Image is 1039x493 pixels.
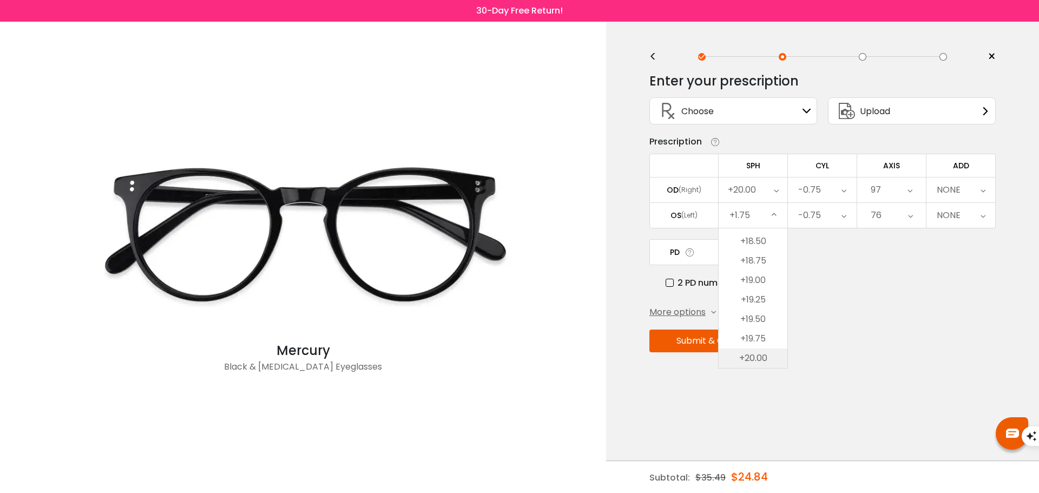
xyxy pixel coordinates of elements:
div: +20.00 [728,179,756,201]
div: OD [667,185,679,195]
span: × [988,49,996,65]
li: +18.50 [719,232,787,251]
div: NONE [937,179,961,201]
div: OS [670,211,681,220]
li: +18.75 [719,251,787,271]
img: chat [1006,429,1019,438]
div: Enter your prescription [649,70,799,92]
span: Choose [681,104,714,118]
label: 2 PD numbers [666,276,737,290]
div: (Left) [681,211,698,220]
div: Mercury [87,341,519,360]
td: CYL [788,154,857,177]
a: × [979,49,996,65]
li: +19.25 [719,290,787,310]
li: +20.00 [719,349,787,368]
div: 76 [871,205,882,226]
td: ADD [926,154,996,177]
div: < [649,52,666,61]
span: More options [649,306,706,319]
div: 97 [871,179,881,201]
div: -0.75 [798,205,821,226]
div: Black & [MEDICAL_DATA] Eyeglasses [87,360,519,382]
div: (Right) [679,185,701,195]
button: Submit & Continue [649,330,782,352]
div: -0.75 [798,179,821,201]
img: Black Mercury - Acetate Eyeglasses [87,124,519,341]
li: +19.50 [719,310,787,329]
span: Upload [860,104,890,118]
div: Prescription [649,135,702,148]
div: +1.75 [729,205,750,226]
td: PD [649,239,719,265]
li: +19.00 [719,271,787,290]
div: NONE [937,205,961,226]
li: +19.75 [719,329,787,349]
td: AXIS [857,154,926,177]
td: SPH [719,154,788,177]
div: $24.84 [731,461,768,492]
